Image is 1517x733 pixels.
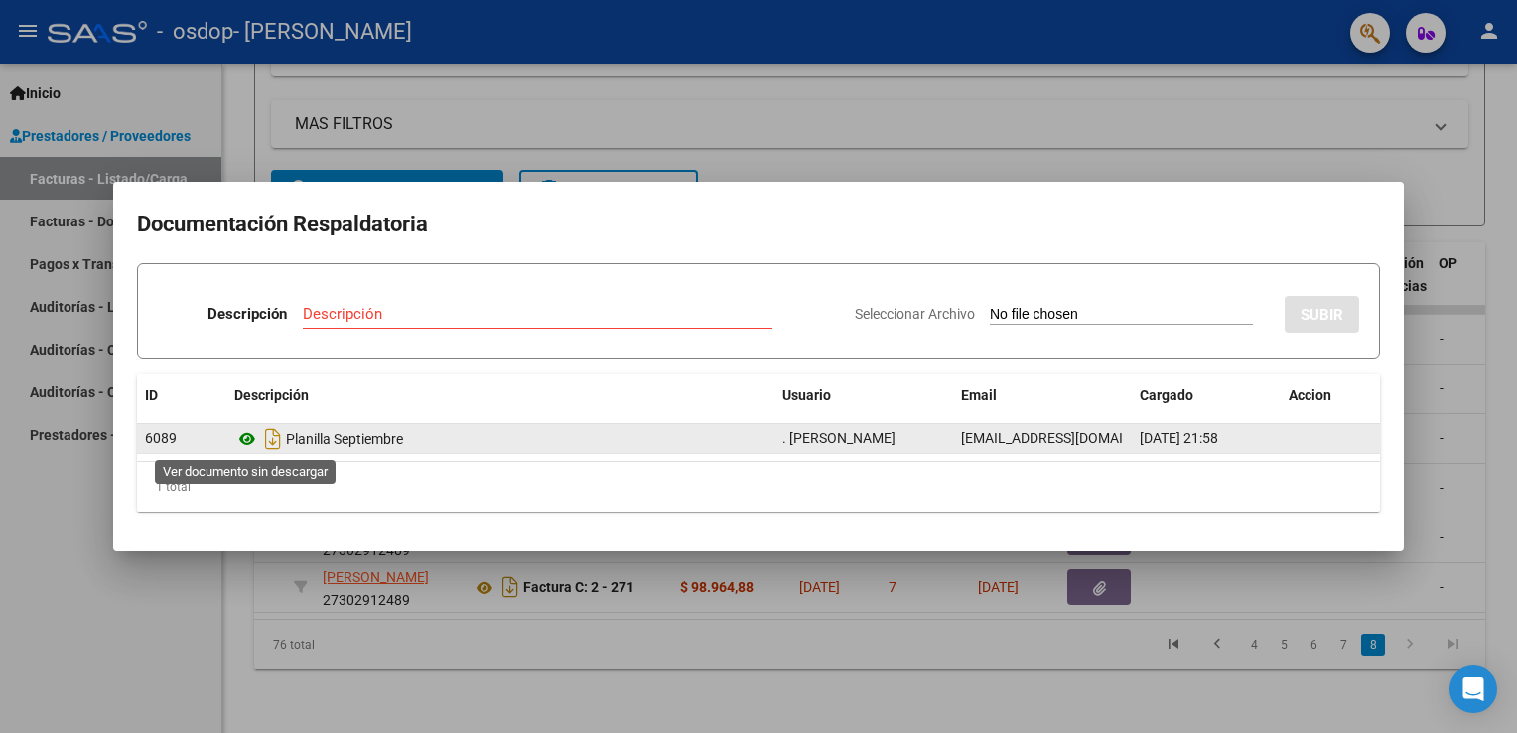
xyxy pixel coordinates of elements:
datatable-header-cell: Email [953,374,1132,417]
span: Cargado [1140,387,1193,403]
span: 6089 [145,430,177,446]
span: ID [145,387,158,403]
h2: Documentación Respaldatoria [137,206,1380,243]
datatable-header-cell: Accion [1281,374,1380,417]
p: Descripción [207,303,287,326]
span: Descripción [234,387,309,403]
datatable-header-cell: Usuario [774,374,953,417]
span: [EMAIL_ADDRESS][DOMAIN_NAME] [961,430,1181,446]
span: . [PERSON_NAME] [782,430,896,446]
span: SUBIR [1301,306,1343,324]
span: Email [961,387,997,403]
datatable-header-cell: Cargado [1132,374,1281,417]
button: SUBIR [1285,296,1359,333]
div: 1 total [137,462,1380,512]
datatable-header-cell: Descripción [226,374,774,417]
span: Usuario [782,387,831,403]
datatable-header-cell: ID [137,374,226,417]
div: Open Intercom Messenger [1449,665,1497,713]
span: Seleccionar Archivo [855,306,975,322]
div: Planilla Septiembre [234,423,766,455]
i: Descargar documento [260,423,286,455]
span: Accion [1289,387,1331,403]
span: [DATE] 21:58 [1140,430,1218,446]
